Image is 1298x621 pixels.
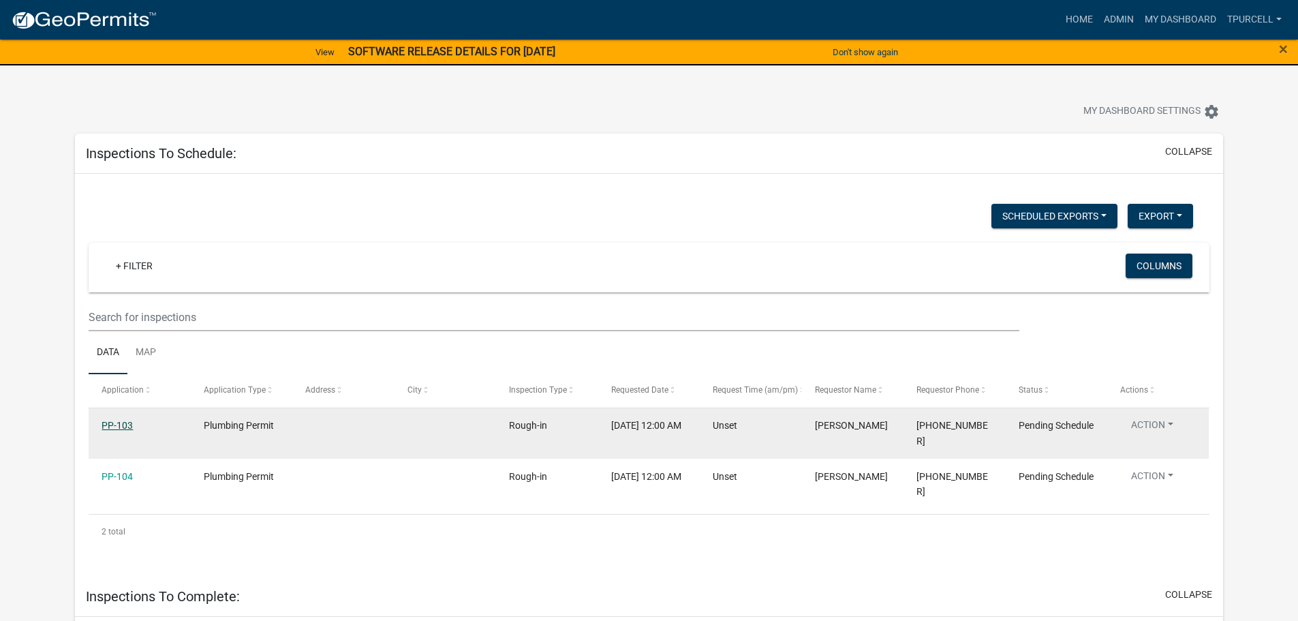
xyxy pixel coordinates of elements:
datatable-header-cell: Status [1005,374,1107,407]
a: Tpurcell [1222,7,1287,33]
button: Don't show again [827,41,903,63]
span: My Dashboard Settings [1083,104,1201,120]
a: + Filter [105,254,164,278]
span: Pending Schedule [1019,420,1094,431]
input: Search for inspections [89,303,1019,331]
span: 812-590-5467 [916,420,988,446]
span: Requestor Name [815,385,876,395]
datatable-header-cell: Requestor Phone [903,374,1005,407]
datatable-header-cell: Inspection Type [496,374,598,407]
datatable-header-cell: Application Type [191,374,292,407]
button: Export [1128,204,1193,228]
button: collapse [1165,145,1212,159]
span: Request Time (am/pm) [713,385,798,395]
h5: Inspections To Complete: [86,588,240,605]
span: Application [102,385,144,395]
button: collapse [1165,588,1212,602]
span: Status [1019,385,1042,395]
datatable-header-cell: Requestor Name [801,374,903,407]
datatable-header-cell: Address [292,374,394,407]
datatable-header-cell: Request Time (am/pm) [700,374,801,407]
strong: SOFTWARE RELEASE DETAILS FOR [DATE] [348,45,555,58]
button: My Dashboard Settingssettings [1072,98,1231,125]
button: Columns [1126,254,1192,278]
i: settings [1203,104,1220,120]
span: Actions [1120,385,1148,395]
a: Data [89,331,127,375]
span: × [1279,40,1288,59]
span: Steve Banet [815,471,888,482]
a: Home [1060,7,1098,33]
button: Scheduled Exports [991,204,1117,228]
span: Steve Banet [815,420,888,431]
span: Requested Date [611,385,668,395]
span: 812-590-5467 [916,471,988,498]
span: 09/08/2025, 12:00 AM [611,471,681,482]
div: 2 total [89,515,1209,549]
a: PP-104 [102,471,133,482]
span: Unset [713,420,737,431]
span: Plumbing Permit [204,471,274,482]
a: Map [127,331,164,375]
datatable-header-cell: Application [89,374,190,407]
span: Address [305,385,335,395]
datatable-header-cell: Requested Date [598,374,700,407]
span: Application Type [204,385,266,395]
a: View [310,41,340,63]
button: Close [1279,41,1288,57]
span: Rough-in [509,420,547,431]
span: City [407,385,422,395]
button: Action [1120,469,1184,489]
span: Requestor Phone [916,385,979,395]
a: Admin [1098,7,1139,33]
span: Inspection Type [509,385,567,395]
a: My Dashboard [1139,7,1222,33]
span: 09/08/2025, 12:00 AM [611,420,681,431]
span: Rough-in [509,471,547,482]
span: Pending Schedule [1019,471,1094,482]
button: Action [1120,418,1184,438]
a: PP-103 [102,420,133,431]
span: Unset [713,471,737,482]
span: Plumbing Permit [204,420,274,431]
div: collapse [75,174,1223,577]
datatable-header-cell: City [395,374,496,407]
h5: Inspections To Schedule: [86,145,236,162]
datatable-header-cell: Actions [1107,374,1209,407]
